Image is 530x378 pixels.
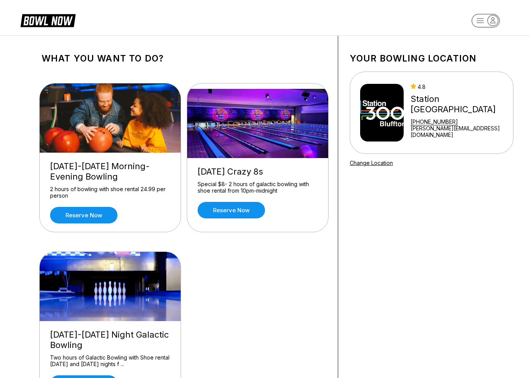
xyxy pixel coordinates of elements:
[187,89,329,158] img: Thursday Crazy 8s
[350,160,393,166] a: Change Location
[198,181,318,194] div: Special $8- 2 hours of galactic bowling with shoe rental from 10pm-midnight
[40,83,181,153] img: Friday-Sunday Morning-Evening Bowling
[50,161,170,182] div: [DATE]-[DATE] Morning-Evening Bowling
[50,186,170,199] div: 2 hours of bowling with shoe rental 24.99 per person
[50,330,170,350] div: [DATE]-[DATE] Night Galactic Bowling
[198,202,265,218] a: Reserve now
[350,53,513,64] h1: Your bowling location
[50,207,117,223] a: Reserve now
[411,125,510,138] a: [PERSON_NAME][EMAIL_ADDRESS][DOMAIN_NAME]
[42,53,326,64] h1: What you want to do?
[198,167,318,177] div: [DATE] Crazy 8s
[360,84,404,142] img: Station 300 Bluffton
[40,252,181,321] img: Friday-Saturday Night Galactic Bowling
[411,83,510,90] div: 4.8
[50,354,170,368] div: Two hours of Galactic Bowling with Shoe rental [DATE] and [DATE] nights f ...
[411,94,510,115] div: Station [GEOGRAPHIC_DATA]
